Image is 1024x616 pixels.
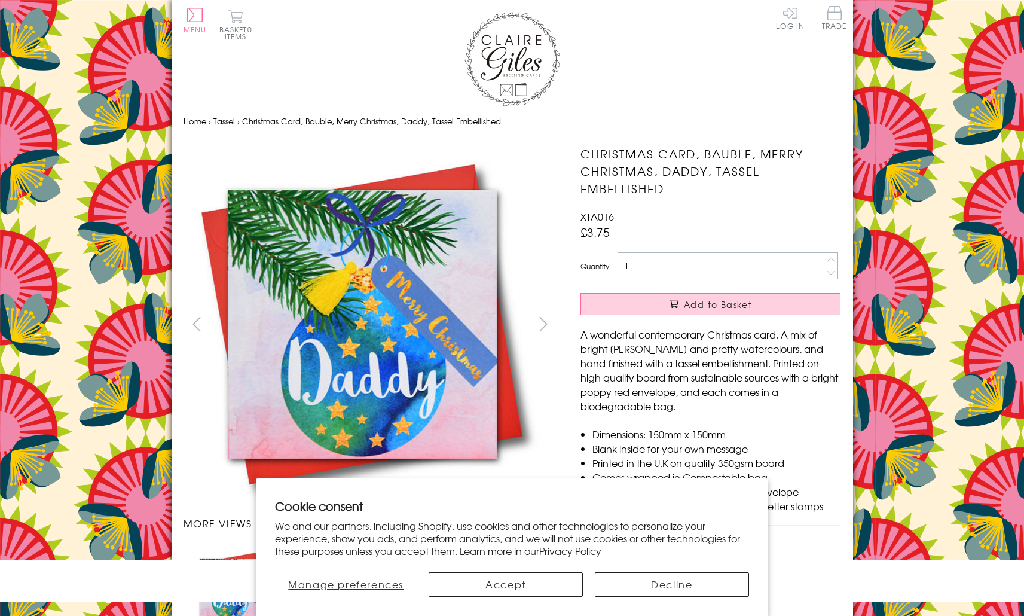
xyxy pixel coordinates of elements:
[275,498,749,514] h2: Cookie consent
[557,145,915,504] img: Christmas Card, Bauble, Merry Christmas, Daddy, Tassel Embellished
[288,577,404,591] span: Manage preferences
[822,6,847,32] a: Trade
[776,6,805,29] a: Log In
[592,427,840,441] li: Dimensions: 150mm x 150mm
[275,572,417,597] button: Manage preferences
[184,310,210,337] button: prev
[184,516,557,530] h3: More views
[184,109,841,134] nav: breadcrumbs
[539,544,601,558] a: Privacy Policy
[209,115,211,127] span: ›
[580,209,614,224] span: XTA016
[184,24,207,35] span: Menu
[580,224,610,240] span: £3.75
[183,145,542,504] img: Christmas Card, Bauble, Merry Christmas, Daddy, Tassel Embellished
[237,115,240,127] span: ›
[184,8,207,33] button: Menu
[684,298,752,310] span: Add to Basket
[219,10,252,40] button: Basket0 items
[275,520,749,557] p: We and our partners, including Shopify, use cookies and other technologies to personalize your ex...
[822,6,847,29] span: Trade
[580,145,840,197] h1: Christmas Card, Bauble, Merry Christmas, Daddy, Tassel Embellished
[242,115,501,127] span: Christmas Card, Bauble, Merry Christmas, Daddy, Tassel Embellished
[595,572,749,597] button: Decline
[225,24,252,42] span: 0 items
[580,293,840,315] button: Add to Basket
[213,115,235,127] a: Tassel
[464,12,560,106] img: Claire Giles Greetings Cards
[429,572,583,597] button: Accept
[592,470,840,484] li: Comes wrapped in Compostable bag
[184,115,206,127] a: Home
[580,327,840,413] p: A wonderful contemporary Christmas card. A mix of bright [PERSON_NAME] and pretty watercolours, a...
[592,456,840,470] li: Printed in the U.K on quality 350gsm board
[580,261,609,272] label: Quantity
[592,441,840,456] li: Blank inside for your own message
[530,310,557,337] button: next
